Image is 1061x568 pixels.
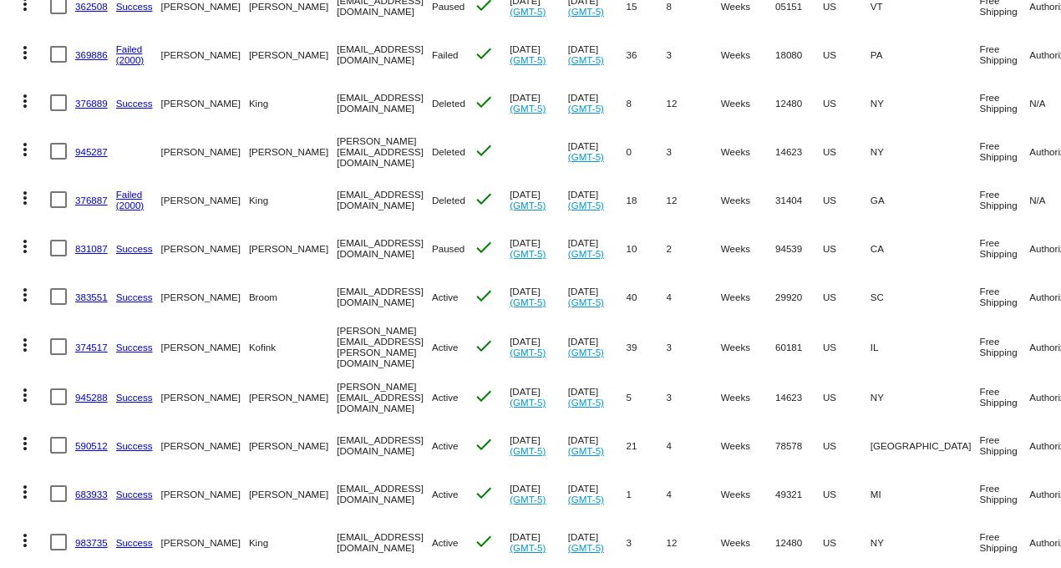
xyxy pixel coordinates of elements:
mat-cell: NY [871,518,980,566]
a: 831087 [75,243,108,254]
span: Deleted [432,195,465,205]
mat-cell: 3 [667,30,721,79]
mat-cell: 12 [667,79,721,127]
mat-cell: US [823,175,871,224]
mat-cell: [EMAIL_ADDRESS][DOMAIN_NAME] [337,469,432,518]
a: Success [116,440,153,451]
mat-cell: GA [871,175,980,224]
a: (GMT-5) [568,347,604,358]
mat-icon: more_vert [15,91,35,111]
mat-cell: [EMAIL_ADDRESS][DOMAIN_NAME] [337,518,432,566]
mat-cell: 14623 [775,127,823,175]
a: (GMT-5) [510,445,546,456]
mat-cell: [PERSON_NAME] [249,224,337,272]
mat-cell: [EMAIL_ADDRESS][DOMAIN_NAME] [337,272,432,321]
a: (2000) [116,54,145,65]
mat-icon: check [474,140,494,160]
mat-cell: 36 [627,30,667,79]
mat-cell: NY [871,127,980,175]
a: (GMT-5) [568,103,604,114]
span: Paused [432,243,465,254]
a: 983735 [75,537,108,548]
mat-cell: US [823,79,871,127]
mat-cell: Weeks [721,373,775,421]
mat-cell: [DATE] [568,373,627,421]
mat-cell: [PERSON_NAME] [161,272,249,321]
mat-cell: [PERSON_NAME] [161,175,249,224]
mat-cell: 40 [627,272,667,321]
mat-cell: MI [871,469,980,518]
mat-cell: 12 [667,518,721,566]
mat-cell: [PERSON_NAME][EMAIL_ADDRESS][PERSON_NAME][DOMAIN_NAME] [337,321,432,373]
mat-cell: 21 [627,421,667,469]
mat-cell: [DATE] [568,224,627,272]
mat-cell: Free Shipping [980,79,1030,127]
mat-icon: check [474,189,494,209]
mat-cell: 18080 [775,30,823,79]
mat-cell: Weeks [721,272,775,321]
mat-cell: [DATE] [510,272,568,321]
a: 376887 [75,195,108,205]
mat-cell: Free Shipping [980,518,1030,566]
mat-cell: 8 [627,79,667,127]
a: (GMT-5) [510,103,546,114]
mat-cell: [PERSON_NAME] [161,79,249,127]
a: Success [116,243,153,254]
mat-cell: Free Shipping [980,224,1030,272]
mat-cell: [DATE] [568,469,627,518]
mat-icon: more_vert [15,43,35,63]
mat-icon: check [474,434,494,454]
a: Success [116,392,153,403]
mat-cell: 18 [627,175,667,224]
mat-cell: King [249,175,337,224]
mat-cell: US [823,321,871,373]
a: (GMT-5) [568,54,604,65]
mat-cell: 39 [627,321,667,373]
mat-icon: check [474,483,494,503]
mat-icon: more_vert [15,335,35,355]
mat-cell: 60181 [775,321,823,373]
mat-cell: [EMAIL_ADDRESS][DOMAIN_NAME] [337,224,432,272]
span: Active [432,292,459,302]
mat-icon: check [474,336,494,356]
a: Success [116,489,153,500]
mat-icon: more_vert [15,188,35,208]
a: (GMT-5) [510,397,546,408]
a: Success [116,342,153,352]
mat-cell: [PERSON_NAME][EMAIL_ADDRESS][DOMAIN_NAME] [337,127,432,175]
mat-cell: 3 [667,373,721,421]
mat-cell: 94539 [775,224,823,272]
mat-cell: US [823,469,871,518]
mat-cell: 4 [667,272,721,321]
mat-cell: Kofink [249,321,337,373]
mat-cell: [PERSON_NAME] [161,224,249,272]
mat-icon: more_vert [15,530,35,550]
mat-cell: [EMAIL_ADDRESS][DOMAIN_NAME] [337,421,432,469]
mat-cell: Free Shipping [980,421,1030,469]
a: (GMT-5) [568,397,604,408]
a: Success [116,1,153,12]
mat-cell: Weeks [721,321,775,373]
mat-cell: 49321 [775,469,823,518]
mat-cell: [EMAIL_ADDRESS][DOMAIN_NAME] [337,79,432,127]
mat-cell: [PERSON_NAME] [161,469,249,518]
mat-cell: Free Shipping [980,127,1030,175]
a: (GMT-5) [568,151,604,162]
mat-cell: [PERSON_NAME][EMAIL_ADDRESS][DOMAIN_NAME] [337,373,432,421]
a: (GMT-5) [568,542,604,553]
mat-cell: IL [871,321,980,373]
a: Failed [116,189,143,200]
span: Active [432,392,459,403]
a: 374517 [75,342,108,352]
a: (GMT-5) [568,248,604,259]
a: (GMT-5) [510,297,546,307]
mat-cell: [DATE] [510,518,568,566]
mat-cell: 12480 [775,79,823,127]
mat-cell: Weeks [721,175,775,224]
a: Success [116,537,153,548]
mat-cell: Weeks [721,421,775,469]
mat-cell: 31404 [775,175,823,224]
mat-cell: 4 [667,421,721,469]
mat-cell: SC [871,272,980,321]
mat-cell: 3 [667,321,721,373]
